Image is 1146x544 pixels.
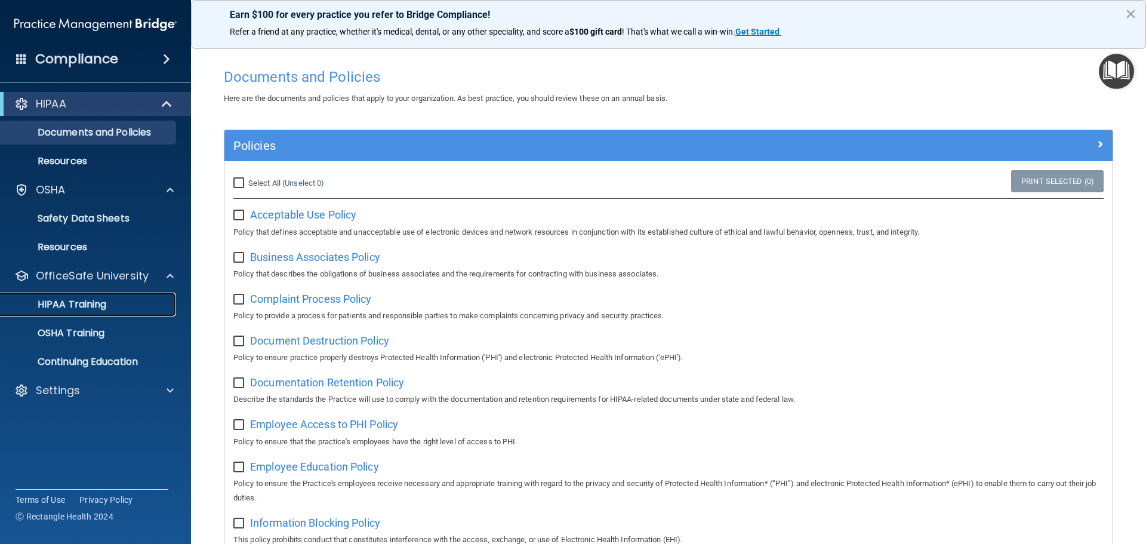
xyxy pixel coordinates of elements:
h4: Documents and Policies [224,69,1113,85]
a: OSHA [14,183,174,197]
span: Ⓒ Rectangle Health 2024 [16,511,113,523]
span: Employee Access to PHI Policy [250,418,398,431]
input: Select All (Unselect 0) [233,179,247,188]
a: Privacy Policy [79,494,133,506]
a: HIPAA [14,97,173,111]
p: Resources [8,155,171,167]
p: OfficeSafe University [36,269,149,283]
p: OSHA Training [8,327,104,339]
button: Close [1125,4,1136,23]
button: Open Resource Center [1099,54,1134,89]
span: ! That's what we call a win-win. [622,27,735,36]
p: HIPAA Training [8,299,106,311]
strong: $100 gift card [569,27,622,36]
a: Get Started [735,27,781,36]
p: HIPAA [36,97,66,111]
p: OSHA [36,183,66,197]
p: Policy to ensure the Practice's employees receive necessary and appropriate training with regard ... [233,477,1104,505]
strong: Get Started [735,27,780,36]
p: Policy that describes the obligations of business associates and the requirements for contracting... [233,267,1104,281]
span: Acceptable Use Policy [250,208,356,221]
p: Describe the standards the Practice will use to comply with the documentation and retention requi... [233,392,1104,407]
span: Employee Education Policy [250,460,379,473]
span: Document Destruction Policy [250,334,389,347]
p: Policy to ensure that the practice's employees have the right level of access to PHI. [233,435,1104,449]
span: Here are the documents and policies that apply to your organization. As best practice, you should... [224,94,667,103]
h5: Policies [233,139,882,152]
h4: Compliance [35,51,118,67]
p: Resources [8,241,171,253]
p: Policy that defines acceptable and unacceptable use of electronic devices and network resources i... [233,225,1104,239]
p: Safety Data Sheets [8,213,171,225]
span: Complaint Process Policy [250,293,371,305]
p: Policy to ensure practice properly destroys Protected Health Information ('PHI') and electronic P... [233,351,1104,365]
span: Information Blocking Policy [250,517,380,529]
a: Settings [14,383,174,398]
img: PMB logo [14,13,177,36]
span: Documentation Retention Policy [250,376,404,389]
a: Policies [233,136,1104,155]
a: OfficeSafe University [14,269,174,283]
p: Policy to provide a process for patients and responsible parties to make complaints concerning pr... [233,309,1104,323]
span: Refer a friend at any practice, whether it's medical, dental, or any other speciality, and score a [230,27,569,36]
p: Settings [36,383,80,398]
p: Earn $100 for every practice you refer to Bridge Compliance! [230,9,1107,20]
a: Print Selected (0) [1011,170,1104,192]
p: Documents and Policies [8,127,171,139]
p: Continuing Education [8,356,171,368]
a: Terms of Use [16,494,65,506]
a: (Unselect 0) [282,179,324,188]
span: Business Associates Policy [250,251,380,263]
span: Select All [248,179,281,188]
